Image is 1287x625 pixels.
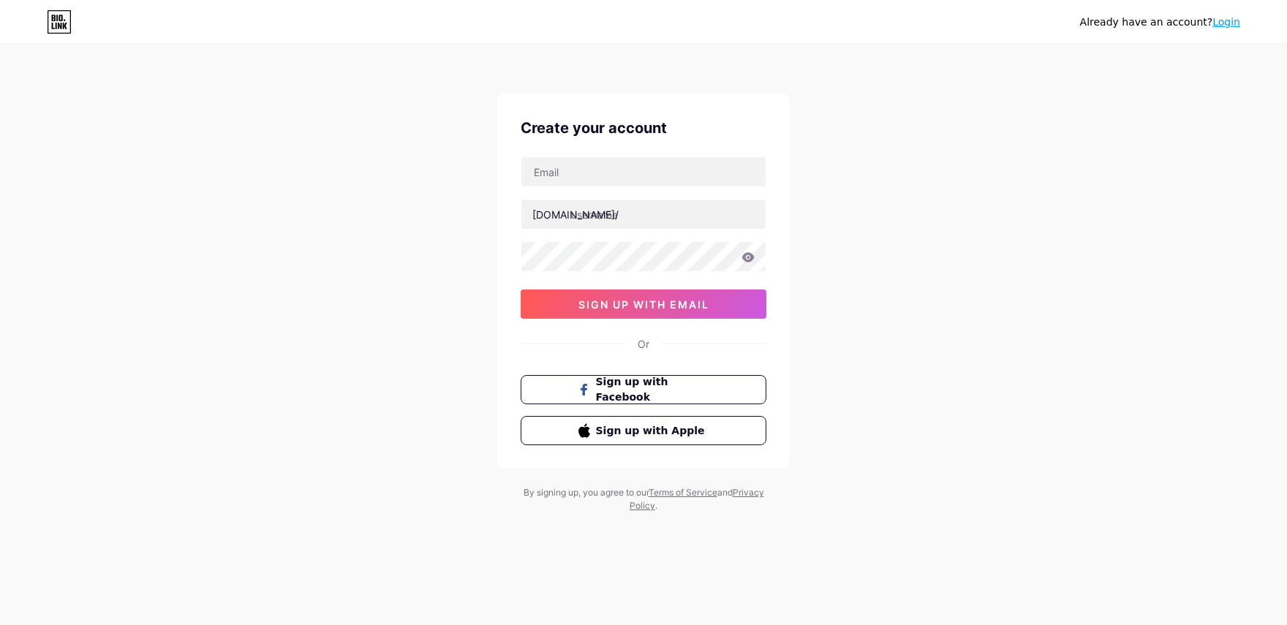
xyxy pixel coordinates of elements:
[521,200,766,229] input: username
[638,336,649,352] div: Or
[521,117,766,139] div: Create your account
[521,375,766,404] button: Sign up with Facebook
[578,298,709,311] span: sign up with email
[649,487,717,498] a: Terms of Service
[596,374,709,405] span: Sign up with Facebook
[1212,16,1240,28] a: Login
[596,423,709,439] span: Sign up with Apple
[521,416,766,445] button: Sign up with Apple
[521,289,766,319] button: sign up with email
[532,207,619,222] div: [DOMAIN_NAME]/
[1080,15,1240,30] div: Already have an account?
[521,157,766,186] input: Email
[519,486,768,512] div: By signing up, you agree to our and .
